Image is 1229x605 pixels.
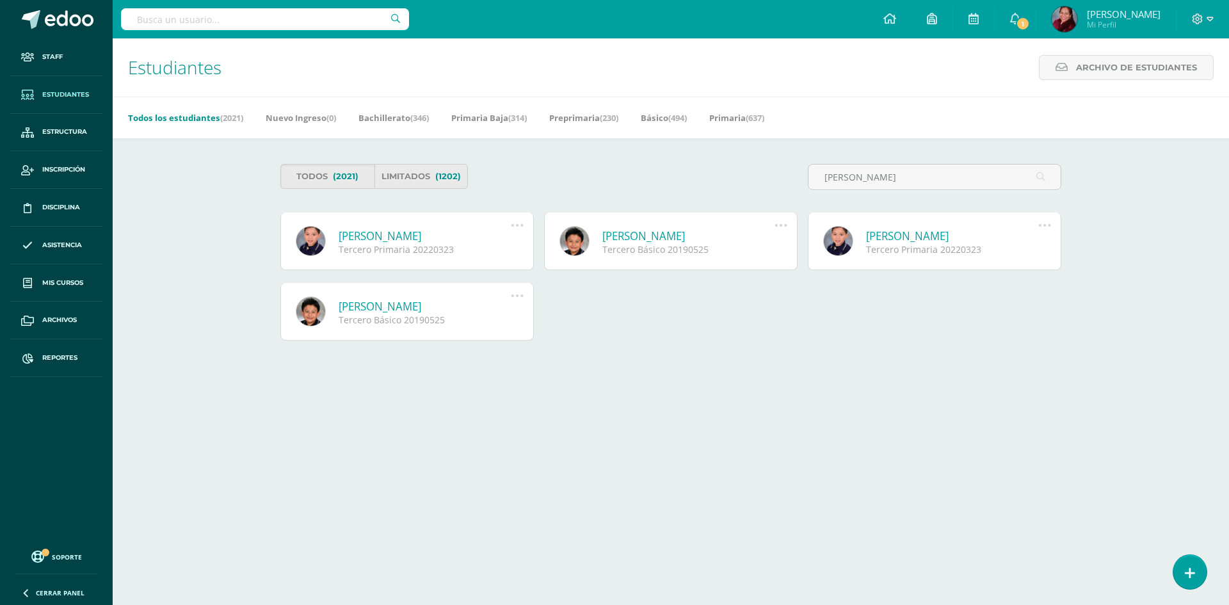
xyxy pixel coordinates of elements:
a: Básico(494) [641,108,687,128]
span: Inscripción [42,165,85,175]
span: (0) [326,112,336,124]
a: Mis cursos [10,264,102,302]
span: Mis cursos [42,278,83,288]
span: Disciplina [42,202,80,213]
span: (494) [668,112,687,124]
a: Bachillerato(346) [358,108,429,128]
span: (2021) [220,112,243,124]
a: Soporte [15,547,97,565]
span: Staff [42,52,63,62]
a: Archivos [10,302,102,339]
a: Inscripción [10,151,102,189]
a: Limitados(1202) [374,164,469,189]
div: Tercero Básico 20190525 [602,243,775,255]
a: Archivo de Estudiantes [1039,55,1214,80]
a: Disciplina [10,189,102,227]
a: Nuevo Ingreso(0) [266,108,336,128]
div: Tercero Primaria 20220323 [866,243,1038,255]
a: [PERSON_NAME] [602,229,775,243]
a: Staff [10,38,102,76]
a: [PERSON_NAME] [866,229,1038,243]
span: Mi Perfil [1087,19,1161,30]
a: Preprimaria(230) [549,108,618,128]
span: Archivo de Estudiantes [1076,56,1197,79]
a: Todos(2021) [280,164,374,189]
div: Tercero Básico 20190525 [339,314,511,326]
input: Busca un usuario... [121,8,409,30]
span: (230) [600,112,618,124]
a: [PERSON_NAME] [339,229,511,243]
span: (314) [508,112,527,124]
a: Asistencia [10,227,102,264]
span: 1 [1015,17,1029,31]
a: Reportes [10,339,102,377]
input: Busca al estudiante aquí... [808,165,1061,190]
a: Todos los estudiantes(2021) [128,108,243,128]
span: Estructura [42,127,87,137]
span: Archivos [42,315,77,325]
span: Reportes [42,353,77,363]
span: (637) [746,112,764,124]
span: Cerrar panel [36,588,84,597]
a: [PERSON_NAME] [339,299,511,314]
span: (346) [410,112,429,124]
a: Estructura [10,114,102,152]
a: Estudiantes [10,76,102,114]
a: Primaria Baja(314) [451,108,527,128]
span: [PERSON_NAME] [1087,8,1161,20]
span: Estudiantes [128,55,221,79]
span: (2021) [333,165,358,188]
span: Asistencia [42,240,82,250]
div: Tercero Primaria 20220323 [339,243,511,255]
span: Estudiantes [42,90,89,100]
span: (1202) [435,165,461,188]
img: 00c1b1db20a3e38a90cfe610d2c2e2f3.png [1052,6,1077,32]
a: Primaria(637) [709,108,764,128]
span: Soporte [52,553,82,561]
